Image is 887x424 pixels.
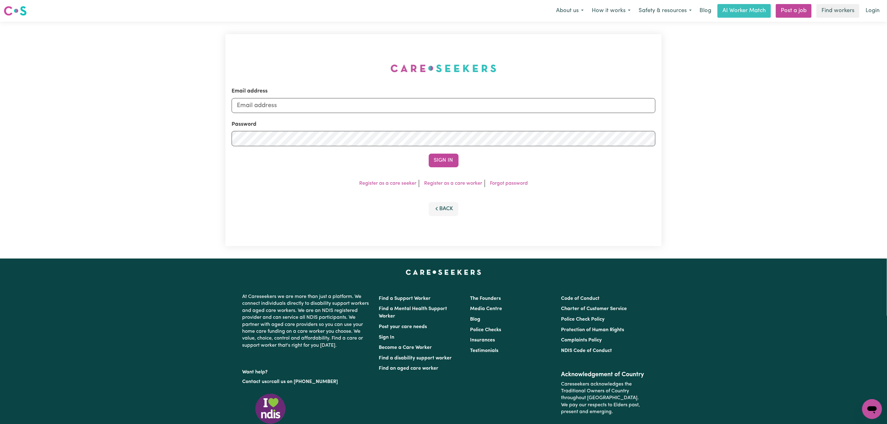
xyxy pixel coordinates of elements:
a: Complaints Policy [561,338,602,343]
button: About us [552,4,588,17]
a: Blog [696,4,715,18]
p: At Careseekers we are more than just a platform. We connect individuals directly to disability su... [242,291,372,351]
a: Register as a care seeker [359,181,416,186]
img: Careseekers logo [4,5,27,16]
a: Find a Mental Health Support Worker [379,306,447,319]
a: Register as a care worker [424,181,482,186]
a: Insurances [470,338,495,343]
a: NDIS Code of Conduct [561,348,612,353]
a: Police Checks [470,327,501,332]
iframe: Button to launch messaging window, conversation in progress [862,399,882,419]
button: Safety & resources [635,4,696,17]
p: Careseekers acknowledges the Traditional Owners of Country throughout [GEOGRAPHIC_DATA]. We pay o... [561,378,645,418]
p: or [242,376,372,388]
a: Blog [470,317,480,322]
a: Find a Support Worker [379,296,431,301]
button: How it works [588,4,635,17]
a: Contact us [242,379,267,384]
h2: Acknowledgement of Country [561,371,645,378]
a: Media Centre [470,306,502,311]
a: The Founders [470,296,501,301]
label: Email address [232,87,268,95]
a: Police Check Policy [561,317,604,322]
a: Careseekers logo [4,4,27,18]
a: Login [862,4,883,18]
a: Careseekers home page [406,270,481,275]
p: Want help? [242,366,372,376]
a: Code of Conduct [561,296,600,301]
a: Protection of Human Rights [561,327,624,332]
a: Find an aged care worker [379,366,439,371]
a: AI Worker Match [717,4,771,18]
a: Find workers [817,4,859,18]
label: Password [232,120,256,129]
input: Email address [232,98,655,113]
a: Post a job [776,4,812,18]
a: Post your care needs [379,324,427,329]
button: Back [429,202,459,216]
a: call us on [PHONE_NUMBER] [272,379,338,384]
a: Find a disability support worker [379,356,452,361]
a: Testimonials [470,348,498,353]
a: Forgot password [490,181,528,186]
button: Sign In [429,154,459,167]
a: Become a Care Worker [379,345,432,350]
a: Sign In [379,335,395,340]
a: Charter of Customer Service [561,306,627,311]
